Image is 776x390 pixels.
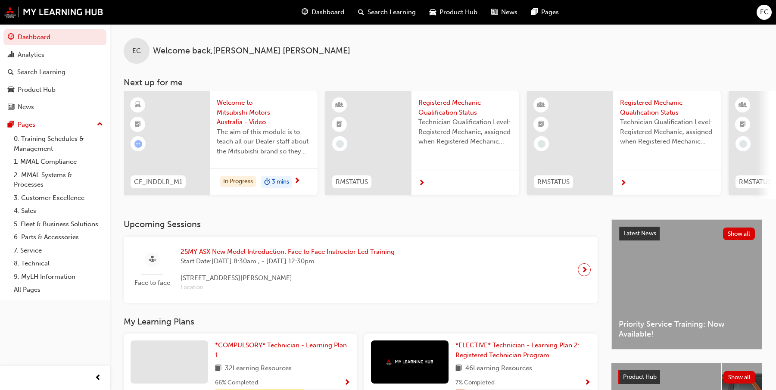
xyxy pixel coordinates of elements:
[430,7,436,18] span: car-icon
[110,78,776,87] h3: Next up for me
[135,100,141,111] span: learningResourceType_ELEARNING-icon
[302,7,308,18] span: guage-icon
[501,7,517,17] span: News
[538,100,544,111] span: learningResourceType_INSTRUCTOR_LED-icon
[215,378,258,388] span: 66 % Completed
[423,3,484,21] a: car-iconProduct Hub
[739,140,747,148] span: learningRecordVerb_NONE-icon
[537,177,570,187] span: RMSTATUS
[8,103,14,111] span: news-icon
[740,119,746,130] span: booktick-icon
[418,117,512,147] span: Technician Qualification Level: Registered Mechanic, assigned when Registered Mechanic modules ha...
[611,219,762,349] a: Latest NewsShow allPriority Service Training: Now Available!
[294,178,300,185] span: next-icon
[18,50,44,60] div: Analytics
[215,340,350,360] a: *COMPULSORY* Technician - Learning Plan 1
[740,100,746,111] span: learningResourceType_INSTRUCTOR_LED-icon
[124,219,598,229] h3: Upcoming Sessions
[3,117,106,133] button: Pages
[418,98,512,117] span: Registered Mechanic Qualification Status
[3,99,106,115] a: News
[418,180,425,187] span: next-icon
[620,180,626,187] span: next-icon
[181,256,395,266] span: Start Date: [DATE] 8:30am , - [DATE] 12:30pm
[581,264,588,276] span: next-icon
[739,177,771,187] span: RMSTATUS
[623,230,656,237] span: Latest News
[3,29,106,45] a: Dashboard
[134,177,182,187] span: CF_INDDLR_M1
[272,177,289,187] span: 3 mins
[10,257,106,270] a: 8. Technical
[538,119,544,130] span: booktick-icon
[10,204,106,218] a: 4. Sales
[135,119,141,130] span: booktick-icon
[264,177,270,188] span: duration-icon
[723,371,756,384] button: Show all
[368,7,416,17] span: Search Learning
[220,176,256,187] div: In Progress
[325,91,519,195] a: RMSTATUSRegistered Mechanic Qualification StatusTechnician Qualification Level: Registered Mechan...
[134,140,142,148] span: learningRecordVerb_ATTEMPT-icon
[358,7,364,18] span: search-icon
[149,254,156,265] span: sessionType_FACE_TO_FACE-icon
[215,341,347,359] span: *COMPULSORY* Technician - Learning Plan 1
[215,363,221,374] span: book-icon
[4,6,103,18] img: mmal
[8,34,14,41] span: guage-icon
[153,46,350,56] span: Welcome back , [PERSON_NAME] [PERSON_NAME]
[181,283,395,293] span: Location
[8,51,14,59] span: chart-icon
[97,119,103,130] span: up-icon
[527,91,721,195] a: RMSTATUSRegistered Mechanic Qualification StatusTechnician Qualification Level: Registered Mechan...
[312,7,344,17] span: Dashboard
[337,100,343,111] span: learningResourceType_INSTRUCTOR_LED-icon
[336,140,344,148] span: learningRecordVerb_NONE-icon
[3,47,106,63] a: Analytics
[8,69,14,76] span: search-icon
[95,373,101,384] span: prev-icon
[619,319,755,339] span: Priority Service Training: Now Available!
[3,28,106,117] button: DashboardAnalyticsSearch LearningProduct HubNews
[386,359,433,365] img: mmal
[3,82,106,98] a: Product Hub
[760,7,769,17] span: EC
[337,119,343,130] span: booktick-icon
[10,132,106,155] a: 0. Training Schedules & Management
[10,244,106,257] a: 7. Service
[124,317,598,327] h3: My Learning Plans
[455,363,462,374] span: book-icon
[618,370,755,384] a: Product HubShow all
[541,7,559,17] span: Pages
[524,3,566,21] a: pages-iconPages
[181,247,395,257] span: 25MY ASX New Model Introduction: Face to Face Instructor Led Training
[538,140,545,148] span: learningRecordVerb_NONE-icon
[344,378,350,388] button: Show Progress
[620,117,714,147] span: Technician Qualification Level: Registered Mechanic, assigned when Registered Mechanic modules ha...
[225,363,292,374] span: 32 Learning Resources
[484,3,524,21] a: news-iconNews
[344,379,350,387] span: Show Progress
[723,228,755,240] button: Show all
[18,102,34,112] div: News
[623,373,657,381] span: Product Hub
[217,98,311,127] span: Welcome to Mitsubishi Motors Australia - Video (Dealer Induction)
[8,86,14,94] span: car-icon
[18,85,56,95] div: Product Hub
[181,273,395,283] span: [STREET_ADDRESS][PERSON_NAME]
[131,278,174,288] span: Face to face
[10,231,106,244] a: 6. Parts & Accessories
[10,191,106,205] a: 3. Customer Excellence
[619,227,755,240] a: Latest NewsShow all
[10,155,106,168] a: 1. MMAL Compliance
[620,98,714,117] span: Registered Mechanic Qualification Status
[757,5,772,20] button: EC
[10,270,106,284] a: 9. MyLH Information
[8,121,14,129] span: pages-icon
[465,363,532,374] span: 46 Learning Resources
[295,3,351,21] a: guage-iconDashboard
[132,46,141,56] span: EC
[10,283,106,296] a: All Pages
